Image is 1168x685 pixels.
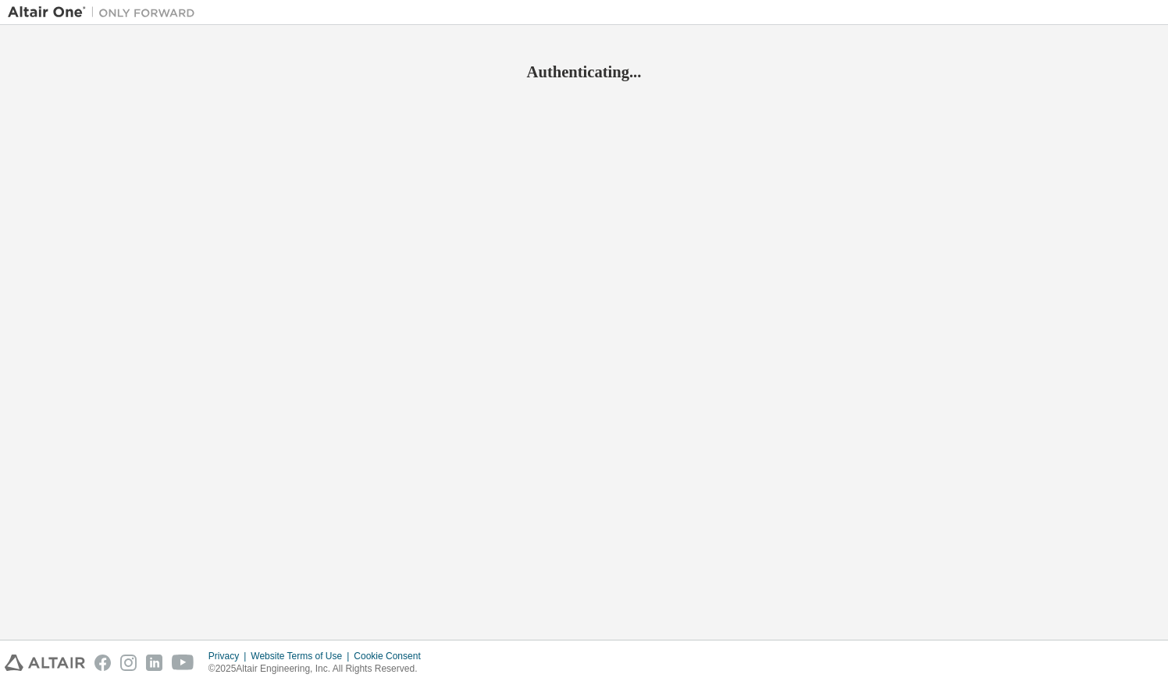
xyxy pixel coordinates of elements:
[251,650,354,662] div: Website Terms of Use
[354,650,429,662] div: Cookie Consent
[172,655,194,671] img: youtube.svg
[94,655,111,671] img: facebook.svg
[208,662,430,676] p: © 2025 Altair Engineering, Inc. All Rights Reserved.
[208,650,251,662] div: Privacy
[8,5,203,20] img: Altair One
[5,655,85,671] img: altair_logo.svg
[146,655,162,671] img: linkedin.svg
[8,62,1160,82] h2: Authenticating...
[120,655,137,671] img: instagram.svg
